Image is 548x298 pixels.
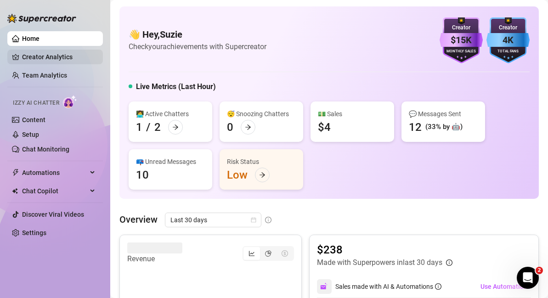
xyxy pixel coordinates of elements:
div: Sales made with AI & Automations [335,281,441,292]
div: 10 [136,168,149,182]
article: $238 [317,242,452,257]
span: Use Automations [480,283,531,290]
a: Chat Monitoring [22,146,69,153]
iframe: Intercom live chat [517,267,539,289]
div: 📪 Unread Messages [136,157,205,167]
div: Risk Status [227,157,296,167]
span: calendar [251,217,256,223]
div: 2 [154,120,161,135]
div: $15K [440,33,483,47]
a: Home [22,35,40,42]
span: 2 [536,267,543,274]
span: thunderbolt [12,169,19,176]
a: Creator Analytics [22,50,96,64]
a: Setup [22,131,39,138]
div: (33% by 🤖) [425,122,463,133]
article: Check your achievements with Supercreator [129,41,266,52]
div: 👩‍💻 Active Chatters [136,109,205,119]
div: Creator [486,23,530,32]
span: arrow-right [259,172,266,178]
span: arrow-right [245,124,251,130]
article: Made with Superpowers in last 30 days [317,257,442,268]
h5: Live Metrics (Last Hour) [136,81,216,92]
span: info-circle [265,217,271,223]
span: Chat Copilot [22,184,87,198]
img: purple-badge-B9DA21FR.svg [440,17,483,63]
a: Content [22,116,45,124]
div: 4K [486,33,530,47]
button: Use Automations [480,279,531,294]
span: Automations [22,165,87,180]
article: Revenue [127,253,182,264]
div: $4 [318,120,331,135]
span: pie-chart [265,250,271,257]
span: line-chart [249,250,255,257]
div: segmented control [243,246,294,261]
img: Chat Copilot [12,188,18,194]
div: 😴 Snoozing Chatters [227,109,296,119]
div: Monthly Sales [440,49,483,55]
span: Last 30 days [170,213,256,227]
div: Creator [440,23,483,32]
div: 1 [136,120,142,135]
span: arrow-right [172,124,179,130]
img: AI Chatter [63,95,77,108]
div: 💬 Messages Sent [409,109,478,119]
h4: 👋 Hey, Suzie [129,28,266,41]
a: Discover Viral Videos [22,211,84,218]
img: blue-badge-DgoSNQY1.svg [486,17,530,63]
a: Team Analytics [22,72,67,79]
img: logo-BBDzfeDw.svg [7,14,76,23]
img: svg%3e [320,282,328,291]
div: Total Fans [486,49,530,55]
div: 12 [409,120,422,135]
span: dollar-circle [282,250,288,257]
span: Izzy AI Chatter [13,99,59,107]
a: Settings [22,229,46,236]
span: info-circle [446,259,452,266]
div: 0 [227,120,233,135]
span: info-circle [435,283,441,290]
article: Overview [119,213,158,226]
div: 💵 Sales [318,109,387,119]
